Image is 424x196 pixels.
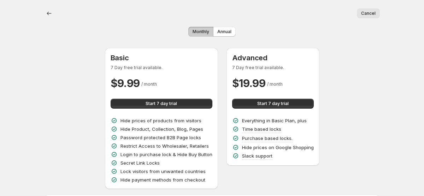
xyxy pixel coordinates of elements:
span: Annual [217,29,231,35]
button: Start 7 day trial [232,99,314,109]
h3: Basic [111,54,212,62]
span: Start 7 day trial [257,101,289,106]
p: Hide payment methods from checkout [120,176,205,183]
span: / month [267,81,283,87]
p: Secret Link Locks [120,159,160,166]
span: Monthly [193,29,209,35]
span: Cancel [361,11,376,16]
p: Password protected B2B Page locks [120,134,201,141]
p: Time based locks [242,125,281,133]
h2: $ 9.99 [111,76,140,90]
p: Hide prices on Google Shopping [242,144,314,151]
p: Restrict Access to Wholesaler, Retailers [120,142,209,149]
button: Monthly [188,27,213,37]
p: Purchase based locks. [242,135,293,142]
button: Cancel [357,8,380,18]
button: Back [44,8,54,18]
span: Start 7 day trial [146,101,177,106]
p: 7 Day free trial available. [232,65,314,71]
p: Slack support [242,152,272,159]
h2: $ 19.99 [232,76,266,90]
p: Everything in Basic Plan, plus [242,117,307,124]
p: 7 Day free trial available. [111,65,212,71]
h3: Advanced [232,54,314,62]
p: Lock visitors from unwanted countries [120,168,206,175]
p: Hide prices of products from visitors [120,117,201,124]
span: / month [141,81,157,87]
button: Annual [213,27,236,37]
p: Hide Product, Collection, Blog, Pages [120,125,203,133]
p: Login to purchase lock & Hide Buy Button [120,151,212,158]
button: Start 7 day trial [111,99,212,109]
